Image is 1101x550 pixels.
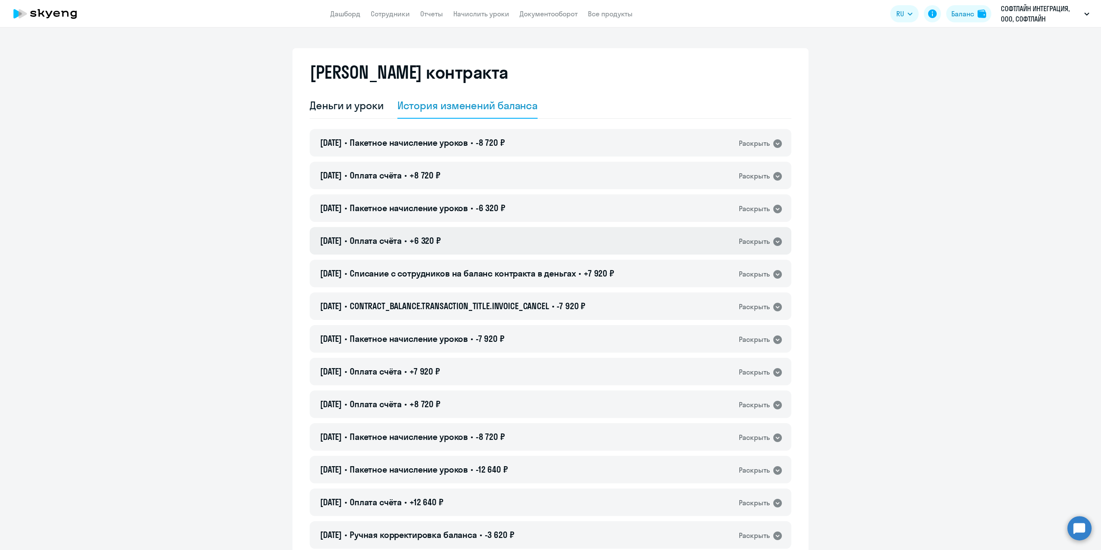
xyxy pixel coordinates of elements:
[344,366,347,377] span: •
[471,431,473,442] span: •
[344,301,347,311] span: •
[476,203,505,213] span: -6 320 ₽
[739,236,770,247] div: Раскрыть
[320,333,342,344] span: [DATE]
[409,235,441,246] span: +6 320 ₽
[946,5,991,22] button: Балансbalance
[739,171,770,181] div: Раскрыть
[344,268,347,279] span: •
[476,431,505,442] span: -8 720 ₽
[471,203,473,213] span: •
[584,268,614,279] span: +7 920 ₽
[320,170,342,181] span: [DATE]
[320,399,342,409] span: [DATE]
[350,137,468,148] span: Пакетное начисление уроков
[739,399,770,410] div: Раскрыть
[476,464,508,475] span: -12 640 ₽
[739,334,770,345] div: Раскрыть
[896,9,904,19] span: RU
[310,98,384,112] div: Деньги и уроки
[344,529,347,540] span: •
[420,9,443,18] a: Отчеты
[310,62,508,83] h2: [PERSON_NAME] контракта
[397,98,538,112] div: История изменений баланса
[350,203,468,213] span: Пакетное начисление уроков
[350,529,477,540] span: Ручная корректировка баланса
[404,399,407,409] span: •
[996,3,1094,24] button: СОФТЛАЙН ИНТЕГРАЦИЯ, ООО, СОФТЛАЙН ИНТЕГРАЦИЯ Соц. пакет
[320,497,342,507] span: [DATE]
[476,137,505,148] span: -8 720 ₽
[320,235,342,246] span: [DATE]
[739,301,770,312] div: Раскрыть
[344,431,347,442] span: •
[552,301,554,311] span: •
[739,432,770,443] div: Раскрыть
[739,530,770,541] div: Раскрыть
[404,235,407,246] span: •
[320,529,342,540] span: [DATE]
[344,333,347,344] span: •
[471,137,473,148] span: •
[476,333,504,344] span: -7 920 ₽
[350,268,576,279] span: Списание с сотрудников на баланс контракта в деньгах
[320,301,342,311] span: [DATE]
[344,464,347,475] span: •
[320,203,342,213] span: [DATE]
[344,235,347,246] span: •
[344,497,347,507] span: •
[404,497,407,507] span: •
[453,9,509,18] a: Начислить уроки
[951,9,974,19] div: Баланс
[350,235,402,246] span: Оплата счёта
[978,9,986,18] img: balance
[485,529,514,540] span: -3 620 ₽
[578,268,581,279] span: •
[350,170,402,181] span: Оплата счёта
[350,333,468,344] span: Пакетное начисление уроков
[350,464,468,475] span: Пакетное начисление уроков
[344,170,347,181] span: •
[1001,3,1081,24] p: СОФТЛАЙН ИНТЕГРАЦИЯ, ООО, СОФТЛАЙН ИНТЕГРАЦИЯ Соц. пакет
[404,366,407,377] span: •
[350,431,468,442] span: Пакетное начисление уроков
[588,9,633,18] a: Все продукты
[520,9,578,18] a: Документооборот
[409,366,440,377] span: +7 920 ₽
[371,9,410,18] a: Сотрудники
[890,5,919,22] button: RU
[404,170,407,181] span: •
[320,137,342,148] span: [DATE]
[344,399,347,409] span: •
[344,203,347,213] span: •
[409,399,440,409] span: +8 720 ₽
[409,170,440,181] span: +8 720 ₽
[350,301,549,311] span: CONTRACT_BALANCE.TRANSACTION_TITLE.INVOICE_CANCEL
[350,497,402,507] span: Оплата счёта
[739,138,770,149] div: Раскрыть
[480,529,482,540] span: •
[330,9,360,18] a: Дашборд
[471,464,473,475] span: •
[320,268,342,279] span: [DATE]
[739,203,770,214] div: Раскрыть
[320,431,342,442] span: [DATE]
[350,366,402,377] span: Оплата счёта
[344,137,347,148] span: •
[557,301,585,311] span: -7 920 ₽
[320,366,342,377] span: [DATE]
[739,498,770,508] div: Раскрыть
[320,464,342,475] span: [DATE]
[739,367,770,378] div: Раскрыть
[350,399,402,409] span: Оплата счёта
[409,497,443,507] span: +12 640 ₽
[471,333,473,344] span: •
[739,465,770,476] div: Раскрыть
[739,269,770,280] div: Раскрыть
